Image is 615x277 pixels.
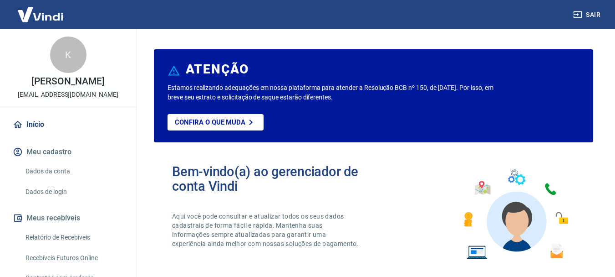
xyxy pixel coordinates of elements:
[18,90,118,99] p: [EMAIL_ADDRESS][DOMAIN_NAME]
[172,212,361,248] p: Aqui você pode consultar e atualizar todos os seus dados cadastrais de forma fácil e rápida. Mant...
[11,0,70,28] img: Vindi
[31,77,104,86] p: [PERSON_NAME]
[22,162,125,181] a: Dados da conta
[175,118,245,126] p: Confira o que muda
[571,6,604,23] button: Sair
[11,142,125,162] button: Meu cadastro
[22,249,125,267] a: Recebíveis Futuros Online
[22,183,125,201] a: Dados de login
[11,115,125,135] a: Início
[172,164,374,193] h2: Bem-vindo(a) ao gerenciador de conta Vindi
[168,114,264,131] a: Confira o que muda
[50,37,86,73] div: K
[11,208,125,228] button: Meus recebíveis
[186,65,249,74] h6: ATENÇÃO
[456,164,575,265] img: Imagem de um avatar masculino com diversos icones exemplificando as funcionalidades do gerenciado...
[22,228,125,247] a: Relatório de Recebíveis
[168,83,497,102] p: Estamos realizando adequações em nossa plataforma para atender a Resolução BCB nº 150, de [DATE]....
